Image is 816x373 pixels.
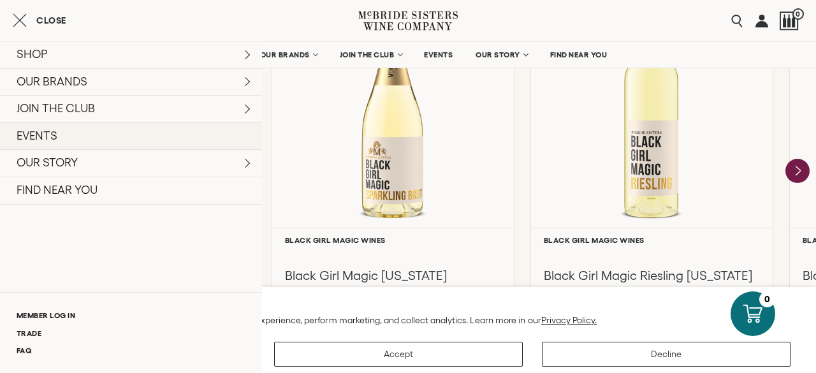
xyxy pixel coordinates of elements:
[467,42,535,68] a: OUR STORY
[19,298,797,309] h2: We value your privacy
[759,291,775,307] div: 0
[542,342,790,367] button: Decline
[285,267,501,300] h3: Black Girl Magic [US_STATE] Sparkling Brut NV
[792,8,804,20] span: 0
[340,50,395,59] span: JOIN THE CLUB
[544,267,760,300] h3: Black Girl Magic Riesling [US_STATE] 2022
[274,342,523,367] button: Accept
[542,42,616,68] a: FIND NEAR YOU
[424,50,453,59] span: EVENTS
[476,50,520,59] span: OUR STORY
[416,42,461,68] a: EVENTS
[36,16,66,25] span: Close
[544,236,760,244] h6: Black Girl Magic Wines
[19,314,797,326] p: We use cookies and other technologies to personalize your experience, perform marketing, and coll...
[13,13,66,28] button: Close cart
[541,315,597,325] a: Privacy Policy.
[260,50,310,59] span: OUR BRANDS
[285,236,501,244] h6: Black Girl Magic Wines
[785,159,810,183] button: Next
[550,50,608,59] span: FIND NEAR YOU
[331,42,410,68] a: JOIN THE CLUB
[252,42,325,68] a: OUR BRANDS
